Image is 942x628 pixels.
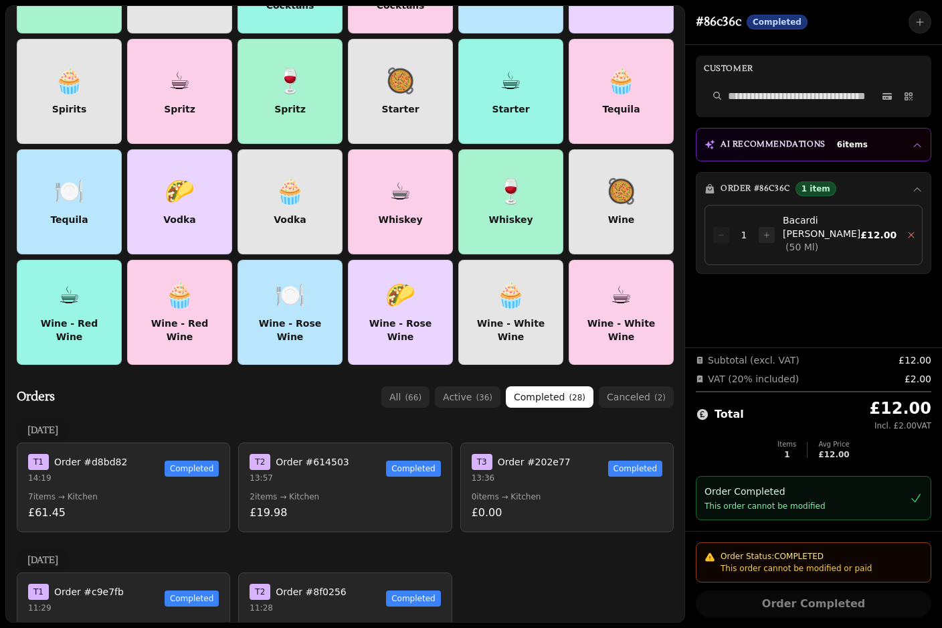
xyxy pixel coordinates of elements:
h3: [DATE] [27,554,58,567]
span: Total [715,406,744,422]
div: 🧁 [496,282,526,309]
div: 🧁 [54,68,84,94]
button: ☕Spritz [127,39,232,144]
button: ☕Starter [458,39,563,144]
div: 🍷 [275,68,305,94]
button: 🍷Whiskey [458,149,563,254]
p: £19.98 [250,505,440,521]
span: £2.00 [905,372,931,386]
button: Order #86c36c1 item [696,173,931,205]
button: T1Order #d8bd8214:19Completed7items → Kitchen£61.45 [17,443,230,532]
p: 14:19 [28,473,127,483]
button: 🧁Tequila [569,39,674,144]
p: 13:36 [472,473,571,483]
button: 🍷Spritz [238,39,343,144]
span: VAT (20% included) [696,372,799,386]
span: T 1 [28,584,49,600]
button: 🧁Wine - White Wine [458,260,563,365]
button: T2Order #61450313:57Completed2items → Kitchen£19.98 [238,443,452,532]
div: Spritz [161,102,198,116]
div: Starter [489,102,532,116]
span: Completed [386,591,440,607]
span: Order #8f0256 [276,585,346,599]
span: £12.00 [860,228,897,242]
p: 11:28 [250,603,346,613]
p: Order Status: COMPLETED [721,551,923,562]
span: ( 66 ) [405,393,421,402]
div: ☕ [169,68,190,94]
button: T3Order #202e7713:36Completed0items → Kitchen£0.00 [460,443,674,532]
p: Order Completed [704,485,826,498]
span: Order #d8bd82 [54,455,127,469]
p: Items [777,439,796,449]
div: Wine [605,213,638,226]
div: 6 items [831,137,874,152]
button: 🧁Spirits [17,39,122,144]
p: This order cannot be modified or paid [721,563,923,574]
button: ☕Wine - Red Wine [17,260,122,365]
button: 🧁Vodka [238,149,343,254]
div: Starter [379,102,421,116]
button: 🥘Starter [348,39,453,144]
p: Bacardi [PERSON_NAME] [783,214,860,254]
button: Order Completed [696,591,931,617]
span: £12.00 [899,354,931,367]
p: 2 items → Kitchen [250,491,440,502]
div: Vodka [271,213,308,226]
h3: Orders [17,388,55,406]
span: T 3 [472,454,492,470]
span: T 2 [250,454,270,470]
div: ☕ [500,68,521,94]
button: AI Recommendations6items [696,129,931,161]
h2: #86c36c [696,13,741,31]
span: T 1 [28,454,49,470]
button: completed(28) [506,386,593,408]
p: Incl. £ 2.00 VAT [869,420,931,431]
div: 🥘 [606,178,636,205]
p: 13:57 [250,473,349,483]
p: This order cannot be modified [704,501,826,512]
p: £61.45 [28,505,219,521]
span: ( 28 ) [569,393,585,402]
span: ( 36 ) [476,393,492,402]
div: Wine - Red Wine [28,317,110,343]
div: 🍽️ [275,282,305,309]
p: 7 items → Kitchen [28,491,219,502]
p: £12.00 [818,449,849,460]
button: all(66) [381,386,430,408]
div: Tequila [48,213,90,226]
span: Completed [608,461,662,477]
button: ☕Wine - White Wine [569,260,674,365]
div: Wine - Red Wine [138,317,221,343]
div: 🧁 [275,178,305,205]
span: T 2 [250,584,270,600]
div: Wine - Rose Wine [249,317,331,343]
button: canceled(2) [599,386,674,408]
button: 🧁Wine - Red Wine [127,260,232,365]
button: Scan loyalty card [878,84,897,108]
button: 🍽️Wine - Rose Wine [238,260,343,365]
button: Remove item [902,226,921,244]
div: Vodka [161,213,198,226]
button: ☕Whiskey [348,149,453,254]
span: Completed [165,591,219,607]
h3: AI Recommendations [721,139,826,150]
button: 🍽️Tequila [17,149,122,254]
button: New Order [909,11,931,33]
span: ( 2 ) [654,393,666,402]
span: £12.00 [869,399,931,418]
p: 0 items → Kitchen [472,491,662,502]
span: Order #614503 [276,455,349,469]
div: 🌮 [385,282,415,309]
div: Spritz [272,102,308,116]
span: Order Completed [712,599,915,609]
span: Completed [386,461,440,477]
h4: Customer [704,64,753,74]
span: ( 50 Ml ) [785,242,818,252]
p: Avg Price [818,439,849,449]
span: Order #202e77 [498,455,571,469]
button: 🥘Wine [569,149,674,254]
button: 🌮Vodka [127,149,232,254]
div: 🍷 [496,178,526,205]
p: 1 [777,449,796,460]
